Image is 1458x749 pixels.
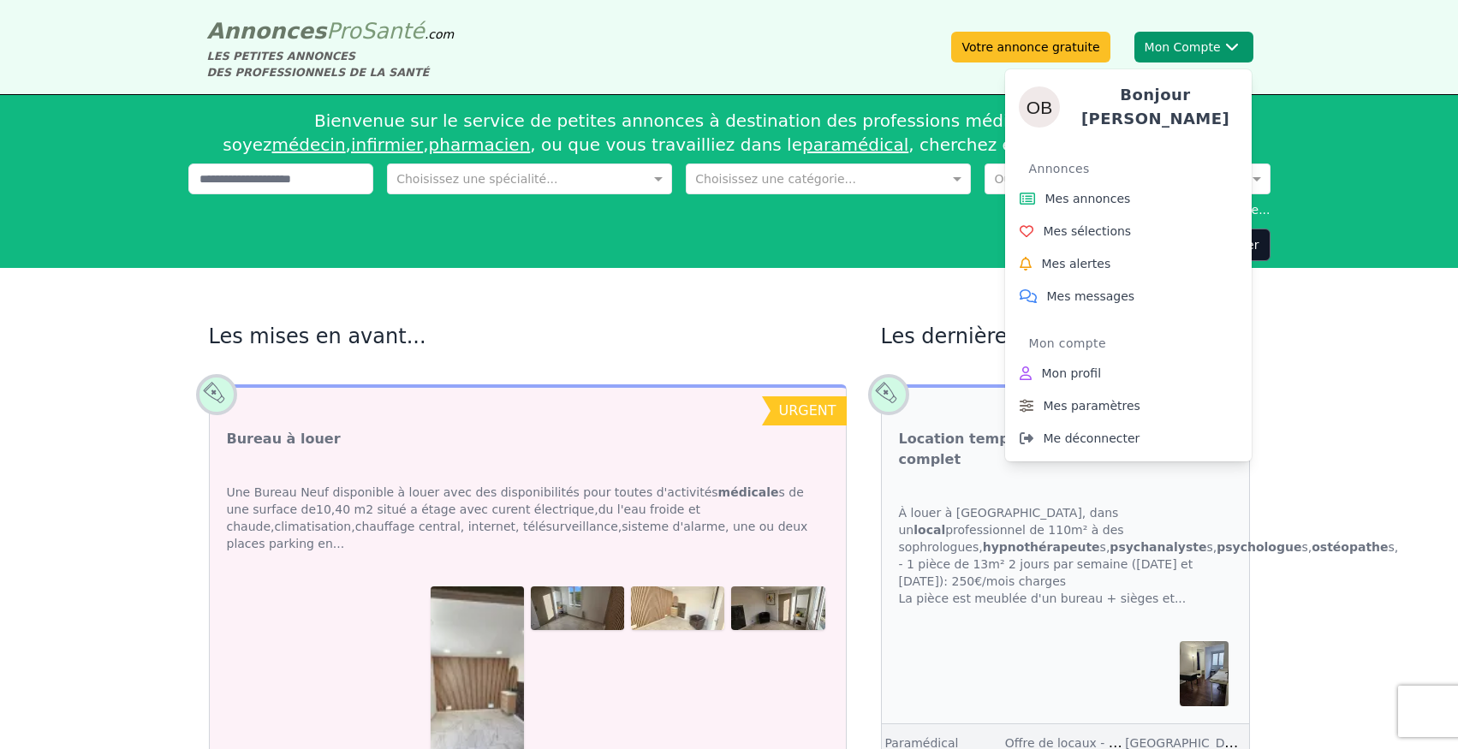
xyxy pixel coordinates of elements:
span: Santé [361,18,425,44]
span: Me déconnecter [1044,430,1140,447]
div: LES PETITES ANNONCES DES PROFESSIONNELS DE LA SANTÉ [207,48,455,80]
img: Bureau à louer [731,586,824,630]
img: Bureau à louer [631,586,724,630]
a: Mes paramètres [1012,389,1245,422]
a: Votre annonce gratuite [951,32,1110,62]
a: Mes sélections [1012,215,1245,247]
div: Affiner la recherche... [188,201,1271,218]
a: Me déconnecter [1012,422,1245,455]
a: infirmier [351,134,423,155]
span: urgent [778,402,836,419]
strong: médicale [718,485,779,499]
h4: Bonjour [PERSON_NAME] [1074,83,1238,131]
span: Mes alertes [1042,255,1111,272]
span: .com [425,27,454,41]
a: Mes annonces [1012,182,1245,215]
button: Mon CompteOrélianBonjour [PERSON_NAME]AnnoncesMes annoncesMes sélectionsMes alertesMes messagesMo... [1134,32,1253,62]
a: Mon profil [1012,357,1245,389]
a: médecin [272,134,346,155]
strong: local [913,523,945,537]
div: Annonces [1029,155,1245,182]
a: AnnoncesProSanté.com [207,18,455,44]
strong: psychanalyste [1110,540,1206,554]
a: Mes messages [1012,280,1245,312]
strong: thérapeute [1024,540,1099,554]
img: Bureau à louer [531,586,624,630]
span: Annonces [207,18,327,44]
div: Bienvenue sur le service de petites annonces à destination des professions médicales. Que vous so... [188,102,1271,163]
h2: Les dernières annonces... [881,323,1250,350]
span: Mes sélections [1044,223,1132,240]
div: À louer à [GEOGRAPHIC_DATA], dans un professionnel de 110m² à des sophrologues, s, s, s, s, - 1 p... [882,487,1249,624]
strong: hypno [983,540,1100,554]
div: Mon compte [1029,330,1245,357]
a: Bureau à louer [227,429,341,449]
img: Orélian [1019,86,1060,128]
strong: psychologue [1217,540,1301,554]
span: Mes messages [1047,288,1135,305]
a: Mes alertes [1012,247,1245,280]
div: Une Bureau Neuf disponible à louer avec des disponibilités pour toutes d'activités s de une surfa... [210,467,846,569]
a: pharmacien [429,134,531,155]
span: Mon profil [1042,365,1102,382]
a: Location temps partiel et/ou temps complet [899,429,1232,470]
img: Location temps partiel et/ou temps complet [1180,641,1229,705]
span: Mes paramètres [1044,397,1140,414]
a: paramédical [802,134,908,155]
h2: Les mises en avant... [209,323,847,350]
span: Pro [326,18,361,44]
span: Mes annonces [1045,190,1131,207]
strong: ostéopathe [1312,540,1388,554]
